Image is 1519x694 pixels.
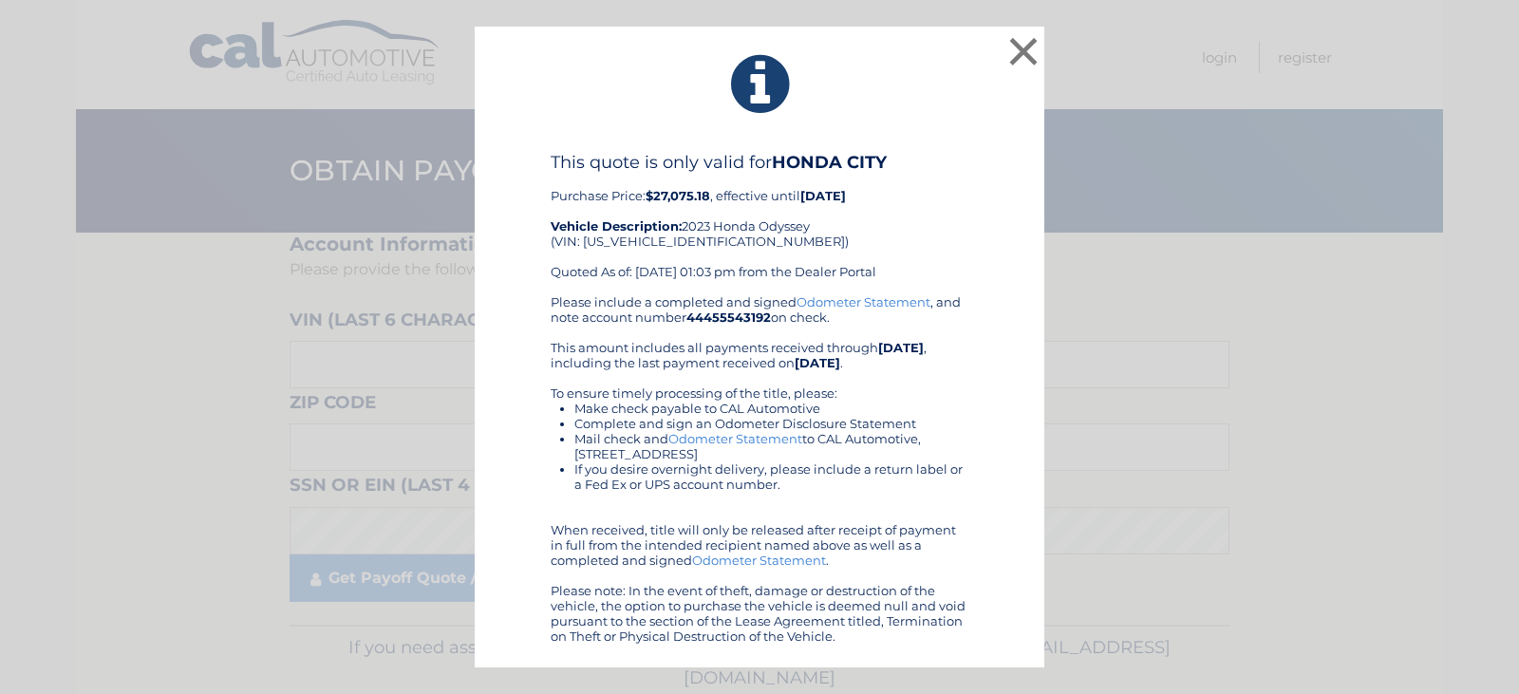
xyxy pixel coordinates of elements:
[795,355,840,370] b: [DATE]
[551,152,968,173] h4: This quote is only valid for
[551,218,682,234] strong: Vehicle Description:
[574,431,968,461] li: Mail check and to CAL Automotive, [STREET_ADDRESS]
[574,461,968,492] li: If you desire overnight delivery, please include a return label or a Fed Ex or UPS account number.
[797,294,930,309] a: Odometer Statement
[686,309,771,325] b: 44455543192
[551,294,968,644] div: Please include a completed and signed , and note account number on check. This amount includes al...
[800,188,846,203] b: [DATE]
[551,152,968,294] div: Purchase Price: , effective until 2023 Honda Odyssey (VIN: [US_VEHICLE_IDENTIFICATION_NUMBER]) Qu...
[574,401,968,416] li: Make check payable to CAL Automotive
[1004,32,1042,70] button: ×
[668,431,802,446] a: Odometer Statement
[692,553,826,568] a: Odometer Statement
[574,416,968,431] li: Complete and sign an Odometer Disclosure Statement
[878,340,924,355] b: [DATE]
[646,188,710,203] b: $27,075.18
[772,152,887,173] b: HONDA CITY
